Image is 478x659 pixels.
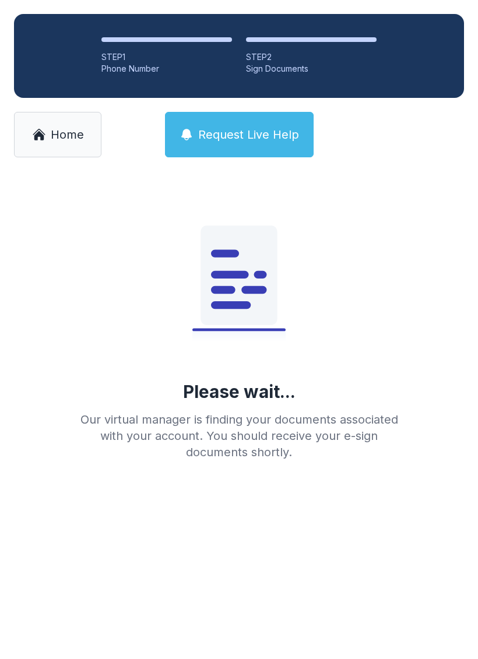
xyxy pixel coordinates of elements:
span: Home [51,126,84,143]
div: STEP 1 [101,51,232,63]
div: Our virtual manager is finding your documents associated with your account. You should receive yo... [71,411,407,460]
div: STEP 2 [246,51,377,63]
div: Sign Documents [246,63,377,75]
span: Request Live Help [198,126,299,143]
div: Please wait... [183,381,296,402]
div: Phone Number [101,63,232,75]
